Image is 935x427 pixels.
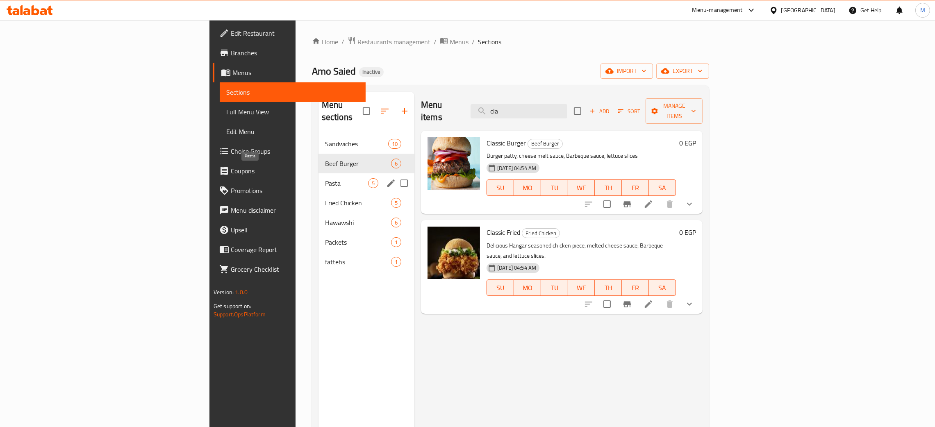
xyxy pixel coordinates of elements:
a: Support.OpsPlatform [214,309,266,320]
span: Menu disclaimer [231,205,359,215]
a: Edit Menu [220,122,366,141]
span: Grocery Checklist [231,264,359,274]
span: Select to update [598,295,616,313]
a: Coverage Report [213,240,366,259]
div: [GEOGRAPHIC_DATA] [781,6,835,15]
svg: Show Choices [685,299,694,309]
span: Sections [478,37,501,47]
span: Sort items [612,105,646,118]
span: Classic Fried [487,226,520,238]
span: Fried Chicken [325,198,391,208]
a: Upsell [213,220,366,240]
span: Menus [232,68,359,77]
span: 10 [389,140,401,148]
h2: Menu items [421,99,461,123]
span: 1.0.0 [235,287,248,298]
div: items [388,139,401,149]
button: Branch-specific-item [617,194,637,214]
a: Sections [220,82,366,102]
span: TH [598,282,619,294]
a: Edit menu item [644,299,653,309]
span: FR [625,182,646,194]
span: 1 [391,258,401,266]
li: / [472,37,475,47]
input: search [471,104,567,118]
button: MO [514,179,541,196]
span: Sort [618,107,640,116]
span: SU [490,182,511,194]
button: show more [680,194,699,214]
a: Edit Restaurant [213,23,366,43]
span: 6 [391,160,401,168]
button: Sort [616,105,642,118]
span: Menus [450,37,469,47]
h6: 0 EGP [679,227,696,238]
button: SA [649,279,676,296]
button: SA [649,179,676,196]
a: Coupons [213,161,366,181]
span: Sections [226,87,359,97]
div: Hawawshi6 [318,213,414,232]
div: Fried Chicken [522,228,560,238]
span: Classic Burger [487,137,526,149]
span: Edit Restaurant [231,28,359,38]
img: Classic Fried [428,227,480,279]
span: WE [571,182,592,194]
nav: Menu sections [318,131,414,275]
button: delete [660,294,680,314]
span: fattehs [325,257,391,267]
button: TU [541,279,568,296]
span: Sandwiches [325,139,388,149]
span: Version: [214,287,234,298]
button: SU [487,279,514,296]
span: [DATE] 04:54 AM [494,164,539,172]
button: show more [680,294,699,314]
span: Edit Menu [226,127,359,136]
button: Add section [395,101,414,121]
h6: 0 EGP [679,137,696,149]
span: TU [544,282,565,294]
div: fattehs1 [318,252,414,272]
span: Coupons [231,166,359,176]
div: items [391,237,401,247]
span: WE [571,282,592,294]
button: MO [514,279,541,296]
div: Menu-management [692,5,743,15]
span: 1 [391,238,401,246]
div: Beef Burger6 [318,154,414,173]
span: Upsell [231,225,359,235]
li: / [434,37,437,47]
nav: breadcrumb [312,36,709,47]
span: Coverage Report [231,245,359,254]
button: TU [541,179,568,196]
span: FR [625,282,646,294]
span: Inactive [359,68,384,75]
span: Sort sections [375,101,395,121]
img: Classic Burger [428,137,480,190]
span: MO [517,182,538,194]
div: items [391,218,401,227]
span: SA [652,182,673,194]
div: Packets1 [318,232,414,252]
span: export [663,66,703,76]
span: Full Menu View [226,107,359,117]
span: Add item [586,105,612,118]
a: Choice Groups [213,141,366,161]
button: SU [487,179,514,196]
div: items [391,159,401,168]
span: TU [544,182,565,194]
a: Restaurants management [348,36,430,47]
div: items [368,178,378,188]
span: Pasta [325,178,368,188]
div: Inactive [359,67,384,77]
button: FR [622,179,649,196]
button: import [601,64,653,79]
button: Add [586,105,612,118]
span: Beef Burger [325,159,391,168]
div: Fried Chicken5 [318,193,414,213]
button: TH [595,179,622,196]
button: export [656,64,709,79]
